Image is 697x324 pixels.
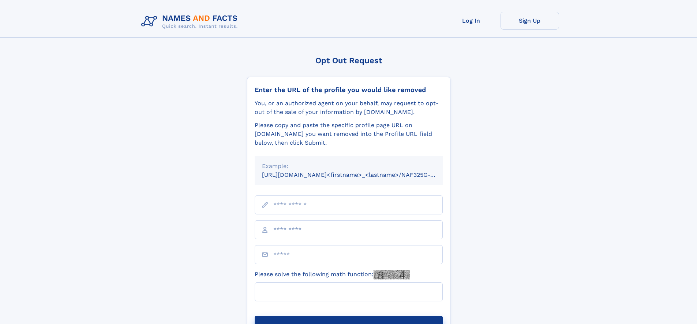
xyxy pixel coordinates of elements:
[442,12,501,30] a: Log In
[262,171,457,178] small: [URL][DOMAIN_NAME]<firstname>_<lastname>/NAF325G-xxxxxxxx
[255,86,443,94] div: Enter the URL of the profile you would like removed
[255,99,443,117] div: You, or an authorized agent on your behalf, may request to opt-out of the sale of your informatio...
[255,121,443,147] div: Please copy and paste the specific profile page URL on [DOMAIN_NAME] you want removed into the Pr...
[262,162,435,171] div: Example:
[501,12,559,30] a: Sign Up
[255,270,410,279] label: Please solve the following math function:
[138,12,244,31] img: Logo Names and Facts
[247,56,450,65] div: Opt Out Request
